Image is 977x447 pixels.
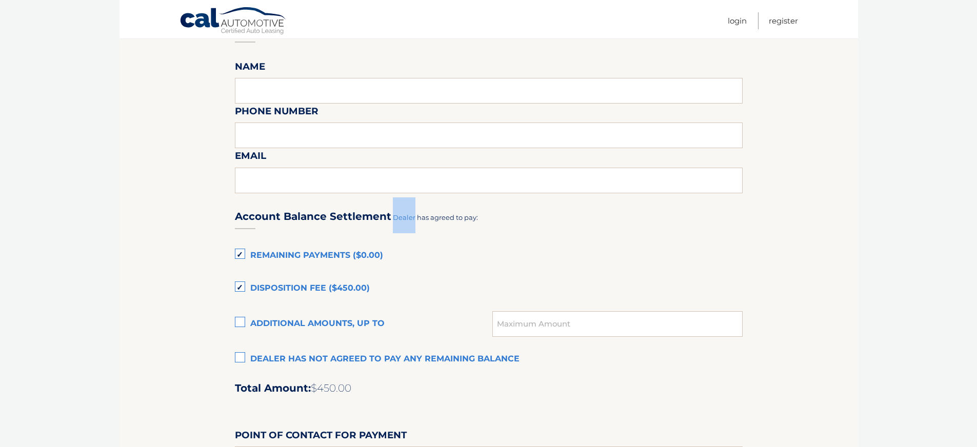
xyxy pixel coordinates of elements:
h3: Account Balance Settlement [235,210,391,223]
label: Point of Contact for Payment [235,428,407,446]
label: Additional amounts, up to [235,314,493,334]
label: Remaining Payments ($0.00) [235,246,743,266]
h2: Total Amount: [235,382,743,395]
label: Name [235,59,265,78]
span: $450.00 [311,382,351,394]
span: Dealer has agreed to pay: [393,213,478,221]
input: Maximum Amount [492,311,742,337]
a: Register [769,12,798,29]
label: Dealer has not agreed to pay any remaining balance [235,349,743,370]
label: Email [235,148,266,167]
label: Phone Number [235,104,318,123]
a: Login [728,12,747,29]
label: Disposition Fee ($450.00) [235,278,743,299]
a: Cal Automotive [180,7,287,36]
